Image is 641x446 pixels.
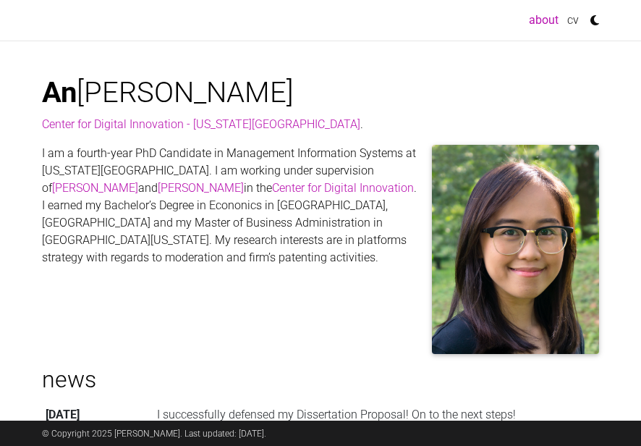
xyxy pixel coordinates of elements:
[42,145,599,266] p: I am a fourth-year PhD Candidate in Management Information Systems at [US_STATE][GEOGRAPHIC_DATA]...
[31,421,610,446] div: © Copyright 2025 [PERSON_NAME]. Last updated: [DATE].
[52,181,138,195] a: [PERSON_NAME]
[42,116,599,133] p: .
[153,399,599,430] td: I successfully defensed my Dissertation Proposal! On to the next steps!
[42,117,360,131] a: Center for Digital Innovation - [US_STATE][GEOGRAPHIC_DATA]
[42,75,77,109] span: An
[42,75,599,110] h1: [PERSON_NAME]
[563,6,583,35] a: cv
[42,399,153,430] th: [DATE]
[525,6,563,35] a: about
[272,181,414,195] a: Center for Digital Innovation
[158,181,244,195] a: [PERSON_NAME]
[42,366,96,393] a: news
[432,145,599,354] img: prof_pic.jpg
